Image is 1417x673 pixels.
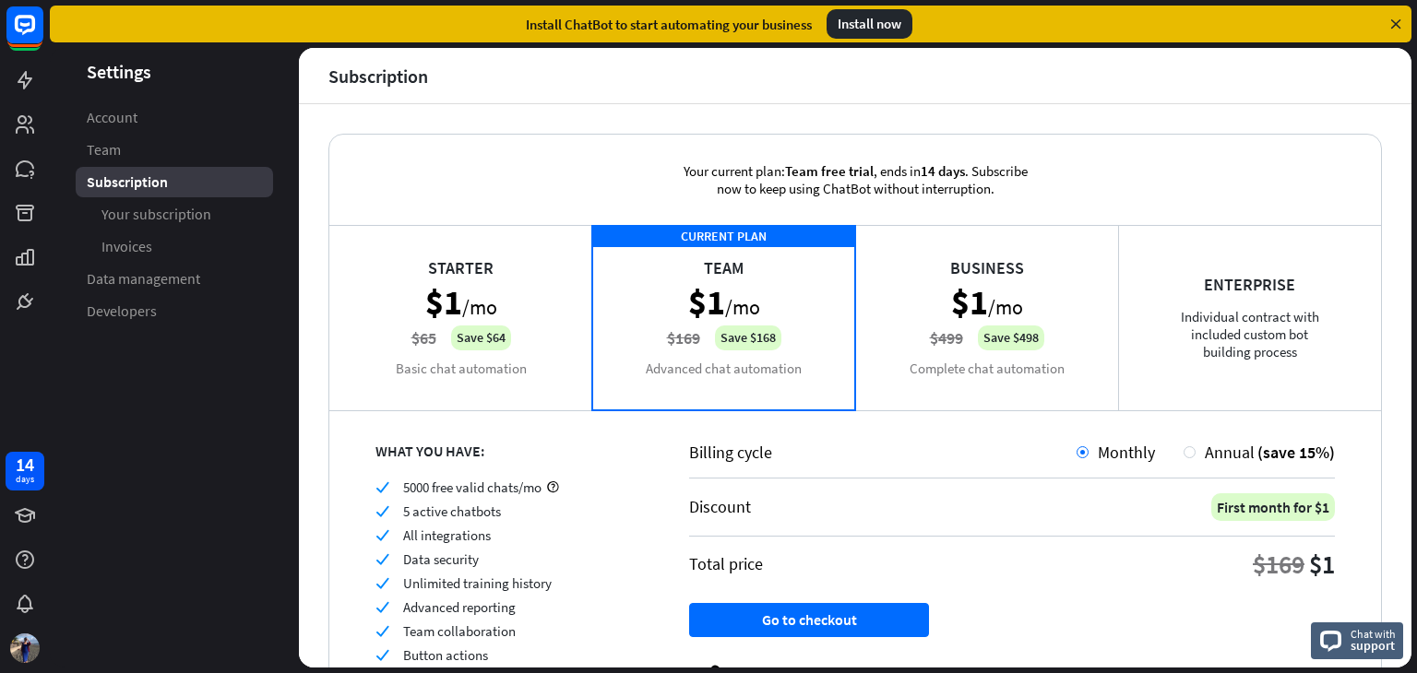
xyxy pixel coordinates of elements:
span: Annual [1205,442,1255,463]
span: Team collaboration [403,622,516,640]
div: Total price [689,553,763,574]
a: Team [76,135,273,165]
span: All integrations [403,526,491,544]
div: Subscription [328,65,428,87]
span: Unlimited training history [403,574,552,592]
div: $1 [1309,548,1335,581]
i: check [375,480,389,494]
span: Chat with [1351,625,1396,643]
span: Invoices [101,237,152,256]
span: 5000 free valid chats/mo [403,478,542,496]
span: Developers [87,301,157,321]
i: check [375,600,389,614]
header: Settings [50,59,299,84]
a: Account [76,102,273,133]
div: 14 [16,456,34,473]
span: Subscription [87,172,168,192]
span: Data management [87,269,200,289]
span: Advanced reporting [403,598,516,616]
button: Open LiveChat chat widget [15,7,70,63]
i: check [375,576,389,590]
div: Your current plan: , ends in . Subscribe now to keep using ChatBot without interruption. [657,135,1054,225]
button: Go to checkout [689,603,929,637]
span: Your subscription [101,205,211,224]
i: check [375,528,389,542]
div: $169 [1253,548,1304,581]
i: check [375,552,389,566]
span: Account [87,108,137,127]
span: 5 active chatbots [403,502,501,520]
div: WHAT YOU HAVE: [375,442,643,460]
div: Billing cycle [689,442,1077,463]
span: support [1351,637,1396,654]
div: Install ChatBot to start automating your business [526,16,812,33]
i: check [375,504,389,518]
a: Invoices [76,231,273,262]
span: Monthly [1098,442,1155,463]
a: Developers [76,296,273,326]
span: 14 days [921,162,965,180]
span: Team free trial [785,162,874,180]
a: Data management [76,264,273,294]
a: 14 days [6,452,44,490]
span: (save 15%) [1257,442,1335,463]
a: Your subscription [76,199,273,230]
span: Data security [403,550,479,568]
div: Discount [689,496,751,517]
div: First month for $1 [1211,493,1335,521]
i: check [375,624,389,638]
i: check [375,648,389,662]
div: Install now [827,9,912,39]
span: Team [87,140,121,159]
div: days [16,473,34,486]
span: Button actions [403,646,488,664]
